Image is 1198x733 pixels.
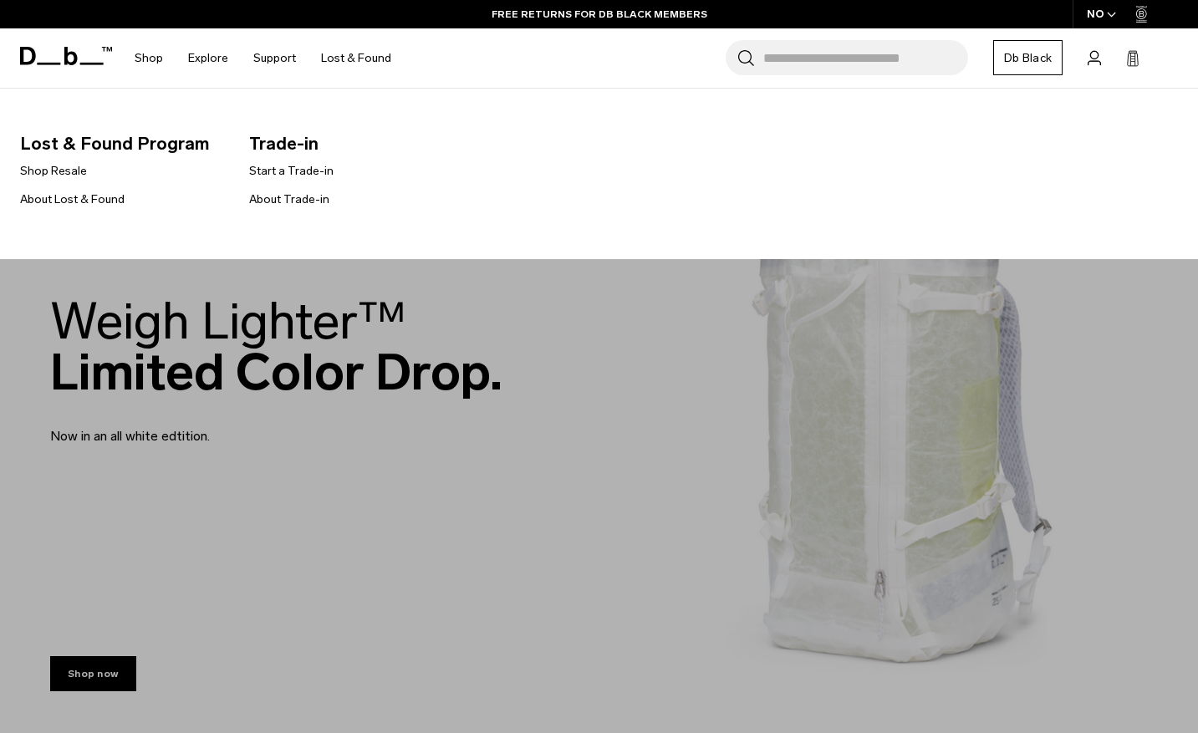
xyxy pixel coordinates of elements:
[993,40,1063,75] a: Db Black
[253,28,296,88] a: Support
[135,28,163,88] a: Shop
[20,130,222,157] span: Lost & Found Program
[20,191,125,208] a: About Lost & Found
[249,162,334,180] a: Start a Trade-in
[321,28,391,88] a: Lost & Found
[249,191,329,208] a: About Trade-in
[188,28,228,88] a: Explore
[492,7,707,22] a: FREE RETURNS FOR DB BLACK MEMBERS
[20,162,87,180] a: Shop Resale
[249,130,451,157] span: Trade-in
[122,28,404,88] nav: Main Navigation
